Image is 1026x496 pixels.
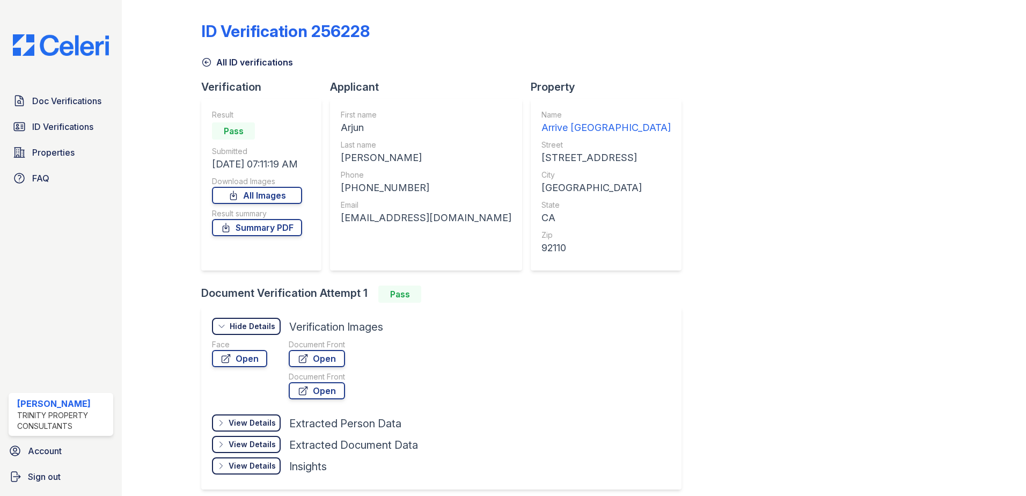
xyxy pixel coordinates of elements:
[341,120,511,135] div: Arjun
[201,79,330,94] div: Verification
[289,416,401,431] div: Extracted Person Data
[28,444,62,457] span: Account
[541,180,671,195] div: [GEOGRAPHIC_DATA]
[9,90,113,112] a: Doc Verifications
[9,142,113,163] a: Properties
[212,350,267,367] a: Open
[541,140,671,150] div: Street
[341,210,511,225] div: [EMAIL_ADDRESS][DOMAIN_NAME]
[541,150,671,165] div: [STREET_ADDRESS]
[541,230,671,240] div: Zip
[341,180,511,195] div: [PHONE_NUMBER]
[212,146,302,157] div: Submitted
[541,110,671,120] div: Name
[201,21,370,41] div: ID Verification 256228
[289,339,345,350] div: Document Front
[341,200,511,210] div: Email
[378,286,421,303] div: Pass
[4,466,118,487] a: Sign out
[289,382,345,399] a: Open
[212,122,255,140] div: Pass
[289,350,345,367] a: Open
[330,79,531,94] div: Applicant
[541,110,671,135] a: Name Arrive [GEOGRAPHIC_DATA]
[32,146,75,159] span: Properties
[17,397,109,410] div: [PERSON_NAME]
[32,172,49,185] span: FAQ
[341,150,511,165] div: [PERSON_NAME]
[289,319,383,334] div: Verification Images
[541,120,671,135] div: Arrive [GEOGRAPHIC_DATA]
[212,208,302,219] div: Result summary
[4,440,118,462] a: Account
[212,219,302,236] a: Summary PDF
[541,240,671,256] div: 92110
[32,94,101,107] span: Doc Verifications
[9,167,113,189] a: FAQ
[229,439,276,450] div: View Details
[289,371,345,382] div: Document Front
[229,461,276,471] div: View Details
[32,120,93,133] span: ID Verifications
[341,140,511,150] div: Last name
[230,321,275,332] div: Hide Details
[9,116,113,137] a: ID Verifications
[212,110,302,120] div: Result
[531,79,690,94] div: Property
[28,470,61,483] span: Sign out
[201,286,690,303] div: Document Verification Attempt 1
[212,187,302,204] a: All Images
[289,459,327,474] div: Insights
[212,176,302,187] div: Download Images
[341,170,511,180] div: Phone
[981,453,1015,485] iframe: chat widget
[212,157,302,172] div: [DATE] 07:11:19 AM
[289,437,418,453] div: Extracted Document Data
[341,110,511,120] div: First name
[201,56,293,69] a: All ID verifications
[212,339,267,350] div: Face
[541,210,671,225] div: CA
[4,34,118,56] img: CE_Logo_Blue-a8612792a0a2168367f1c8372b55b34899dd931a85d93a1a3d3e32e68fde9ad4.png
[229,418,276,428] div: View Details
[541,200,671,210] div: State
[541,170,671,180] div: City
[17,410,109,432] div: Trinity Property Consultants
